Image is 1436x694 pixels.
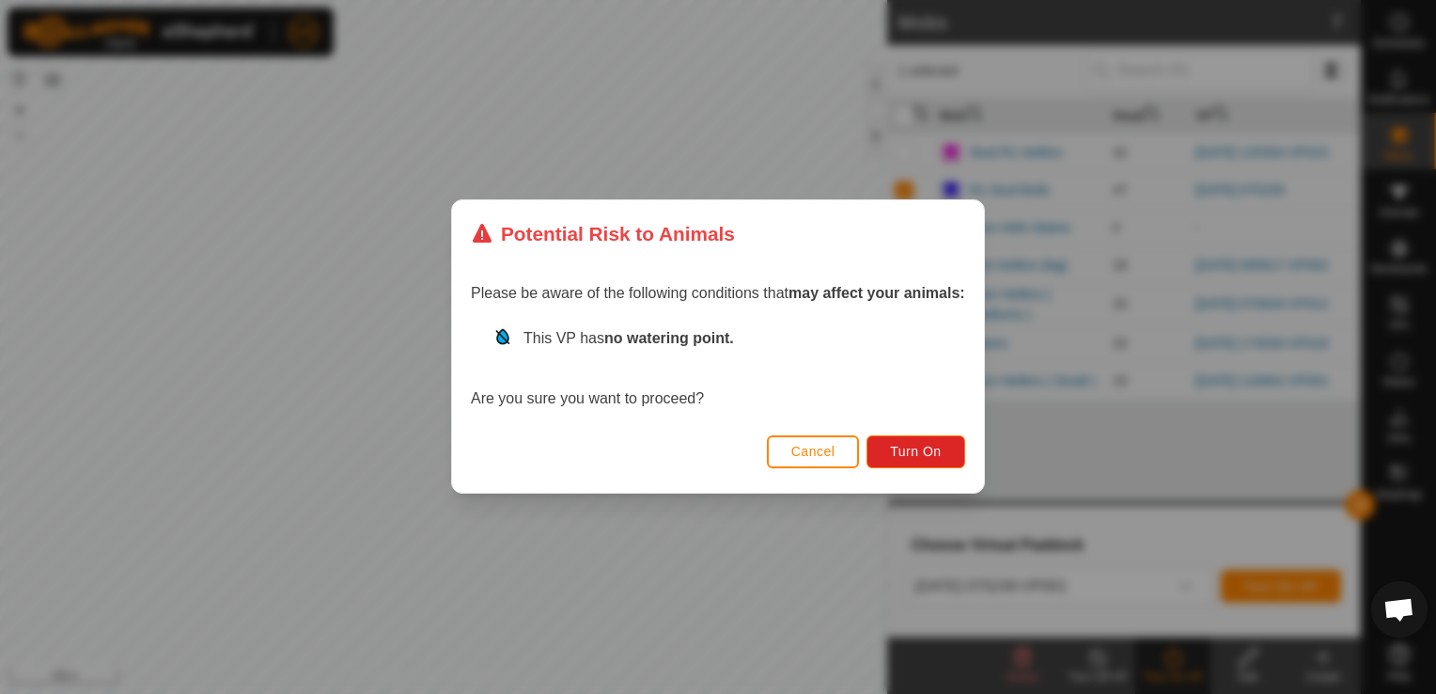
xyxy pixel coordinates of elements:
[471,328,965,411] div: Are you sure you want to proceed?
[867,435,965,468] button: Turn On
[791,445,835,460] span: Cancel
[891,445,942,460] span: Turn On
[767,435,860,468] button: Cancel
[604,331,734,347] strong: no watering point.
[788,286,965,302] strong: may affect your animals:
[523,331,734,347] span: This VP has
[471,286,965,302] span: Please be aware of the following conditions that
[471,219,735,248] div: Potential Risk to Animals
[1371,581,1428,638] div: Open chat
